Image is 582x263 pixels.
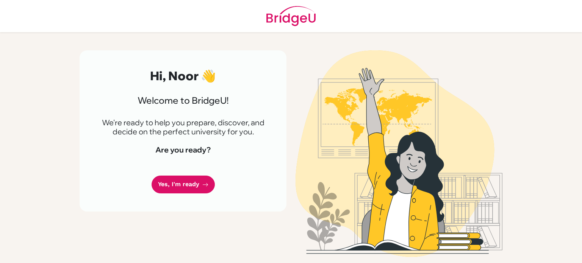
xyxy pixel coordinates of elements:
h2: Hi, Noor 👋 [98,68,268,83]
h3: Welcome to BridgeU! [98,95,268,106]
p: We're ready to help you prepare, discover, and decide on the perfect university for you. [98,118,268,136]
h4: Are you ready? [98,145,268,154]
a: Yes, I'm ready [152,176,215,193]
